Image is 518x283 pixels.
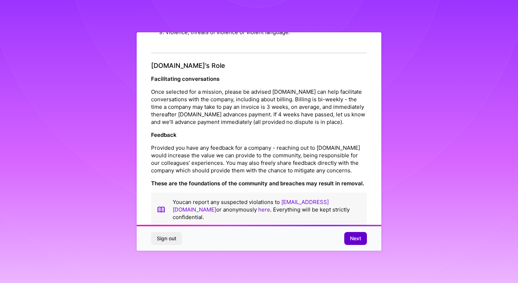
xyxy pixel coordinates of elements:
p: Once selected for a mission, please be advised [DOMAIN_NAME] can help facilitate conversations wi... [151,88,367,126]
span: Sign out [157,235,176,242]
p: You can report any suspected violations to or anonymously . Everything will be kept strictly conf... [173,198,361,221]
a: here [258,206,270,213]
li: Violence, threats of violence or violent language. [165,25,367,39]
button: Next [344,232,367,245]
strong: Feedback [151,131,177,138]
p: Provided you have any feedback for a company - reaching out to [DOMAIN_NAME] would increase the v... [151,144,367,174]
span: Next [350,235,361,242]
h4: [DOMAIN_NAME]’s Role [151,62,367,70]
img: book icon [157,198,165,221]
strong: These are the foundations of the community and breaches may result in removal. [151,180,364,187]
strong: Facilitating conversations [151,75,219,82]
button: Sign out [151,232,182,245]
a: [EMAIL_ADDRESS][DOMAIN_NAME] [173,199,329,213]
